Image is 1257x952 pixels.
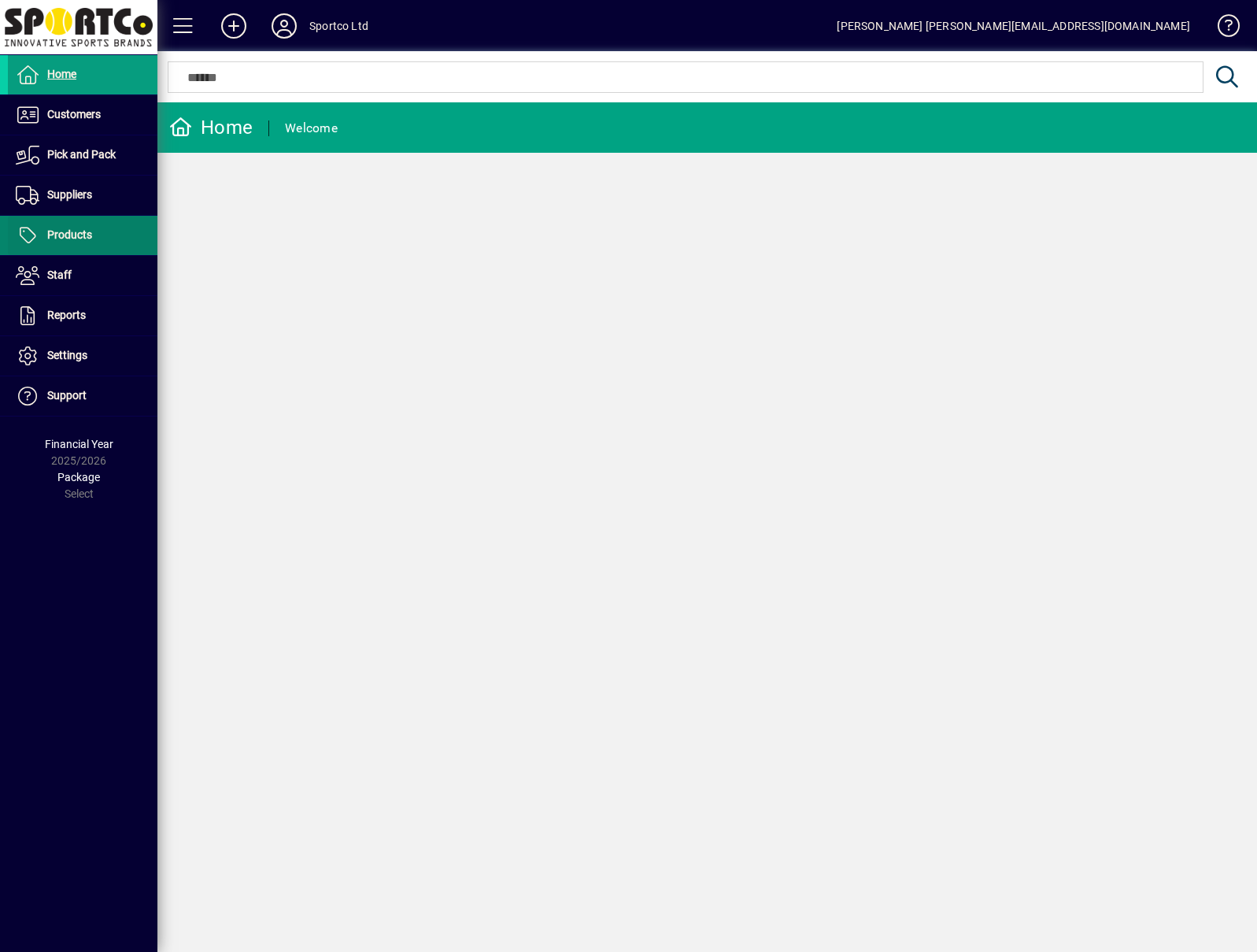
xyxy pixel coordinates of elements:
span: Package [57,471,100,483]
span: Reports [47,309,86,321]
span: Pick and Pack [47,148,116,161]
span: Home [47,68,76,80]
span: Products [47,228,92,241]
a: Staff [8,256,157,295]
div: [PERSON_NAME] [PERSON_NAME][EMAIL_ADDRESS][DOMAIN_NAME] [837,13,1190,39]
button: Add [209,12,259,40]
div: Sportco Ltd [309,13,368,39]
a: Reports [8,296,157,335]
div: Welcome [285,116,338,141]
span: Customers [47,108,101,120]
a: Pick and Pack [8,135,157,175]
span: Settings [47,349,87,361]
span: Suppliers [47,188,92,201]
a: Settings [8,336,157,376]
a: Knowledge Base [1206,3,1237,54]
a: Products [8,216,157,255]
span: Support [47,389,87,402]
a: Customers [8,95,157,135]
span: Staff [47,269,72,281]
a: Suppliers [8,176,157,215]
button: Profile [259,12,309,40]
div: Home [169,115,253,140]
span: Financial Year [45,438,113,450]
a: Support [8,376,157,416]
